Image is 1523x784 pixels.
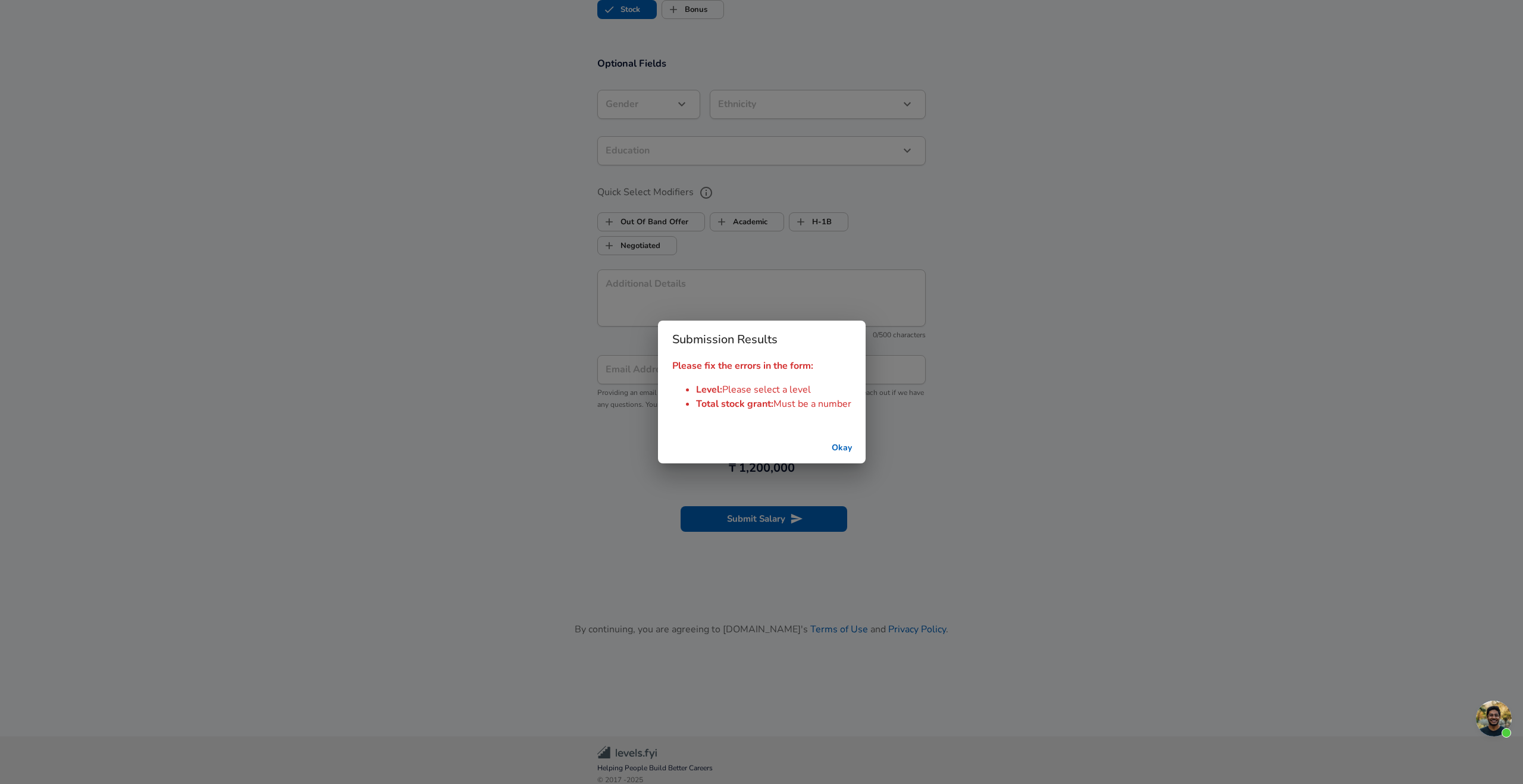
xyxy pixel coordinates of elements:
[1476,701,1512,736] div: Open chat
[823,437,861,459] button: successful-submission-button
[773,397,851,410] span: Must be a number
[658,321,866,359] h2: Submission Results
[722,383,811,396] span: Please select a level
[696,383,722,396] span: Level :
[696,397,773,410] span: Total stock grant :
[672,359,813,372] strong: Please fix the errors in the form:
